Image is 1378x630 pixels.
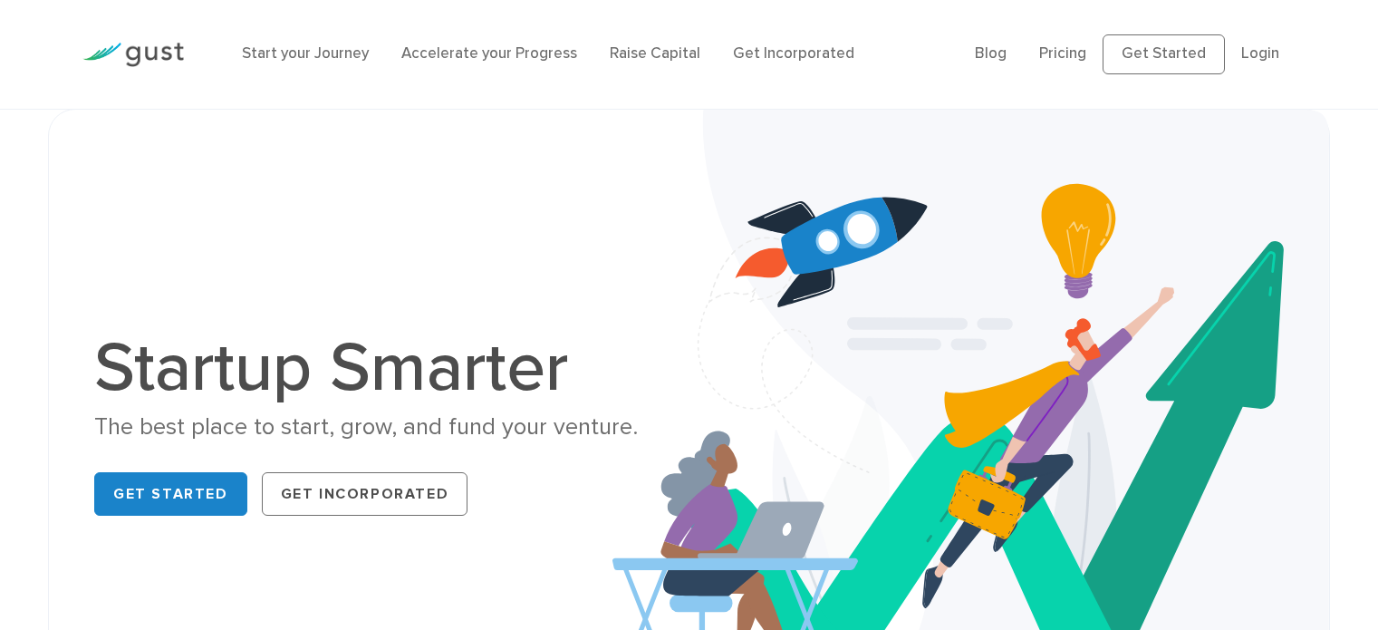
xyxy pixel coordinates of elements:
a: Accelerate your Progress [401,44,577,63]
a: Start your Journey [242,44,369,63]
a: Get Started [94,472,247,516]
a: Login [1241,44,1279,63]
img: Gust Logo [82,43,184,67]
a: Get Started [1103,34,1225,74]
h1: Startup Smarter [94,334,675,402]
a: Blog [975,44,1007,63]
div: The best place to start, grow, and fund your venture. [94,412,675,443]
a: Get Incorporated [733,44,854,63]
a: Pricing [1039,44,1086,63]
a: Raise Capital [610,44,700,63]
a: Get Incorporated [262,472,468,516]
